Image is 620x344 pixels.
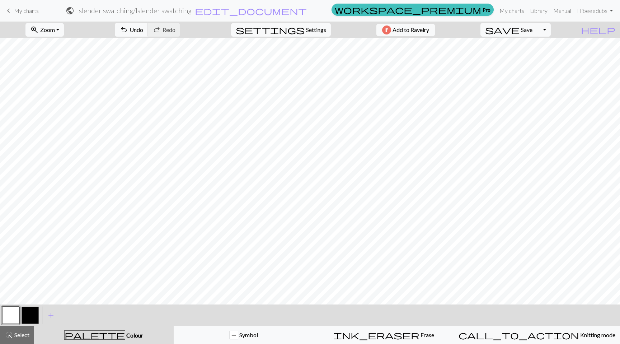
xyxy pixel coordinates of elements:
a: My charts [4,5,39,17]
span: palette [65,330,125,340]
span: add [47,310,55,320]
button: Knitting mode [454,326,620,344]
span: workspace_premium [335,5,481,15]
span: zoom_in [30,25,39,35]
span: Zoom [40,26,55,33]
button: P Symbol [174,326,314,344]
span: edit_document [195,6,307,16]
h2: Islender swatching / Islender swatching [77,6,192,15]
button: Colour [34,326,174,344]
a: My charts [497,4,527,18]
span: ink_eraser [333,330,419,340]
span: save [485,25,520,35]
span: public [66,6,74,16]
button: Erase [314,326,454,344]
a: Pro [332,4,494,16]
button: Undo [115,23,148,37]
button: Add to Ravelry [376,24,435,36]
button: Zoom [25,23,64,37]
span: Knitting mode [579,331,615,338]
span: settings [236,25,305,35]
span: Symbol [238,331,258,338]
span: Undo [130,26,143,33]
img: Ravelry [382,25,391,34]
span: Select [13,331,29,338]
span: Settings [306,25,326,34]
span: Colour [125,332,143,339]
span: undo [119,25,128,35]
span: help [581,25,615,35]
span: Erase [419,331,434,338]
div: P [230,331,238,340]
span: call_to_action [459,330,579,340]
i: Settings [236,25,305,34]
a: Hibeeedubs [574,4,616,18]
span: Add to Ravelry [393,25,429,34]
button: SettingsSettings [231,23,331,37]
span: My charts [14,7,39,14]
a: Manual [550,4,574,18]
span: Save [521,26,532,33]
span: keyboard_arrow_left [4,6,13,16]
button: Save [480,23,537,37]
a: Library [527,4,550,18]
span: highlight_alt [5,330,13,340]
